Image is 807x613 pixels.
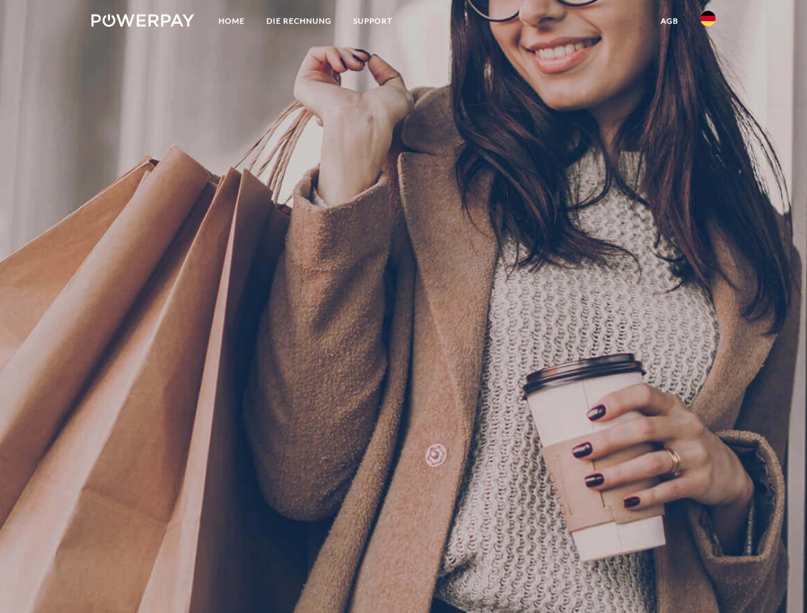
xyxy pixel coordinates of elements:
[208,10,256,33] a: Home
[91,14,194,27] img: logo-powerpay-white.svg
[342,10,403,33] a: SUPPORT
[650,10,689,33] a: agb
[256,10,342,33] a: DIE RECHNUNG
[700,11,716,26] img: de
